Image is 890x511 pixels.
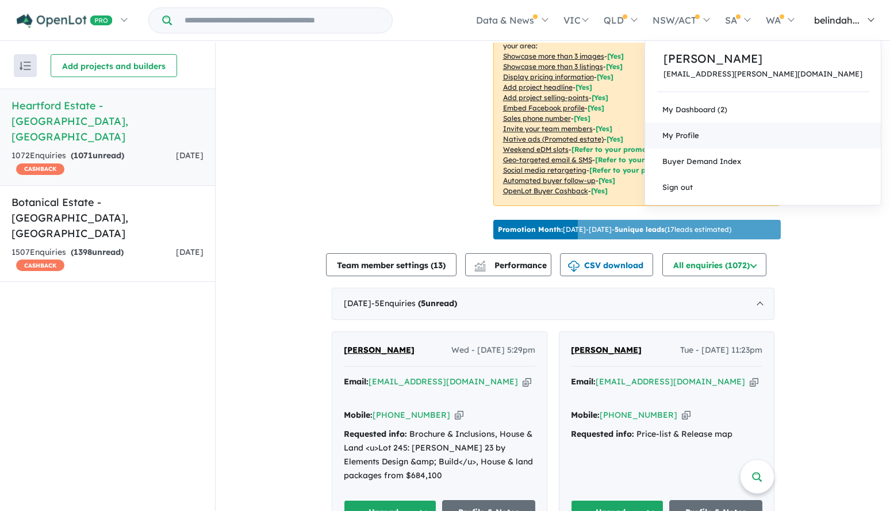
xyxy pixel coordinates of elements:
h5: Botanical Estate - [GEOGRAPHIC_DATA] , [GEOGRAPHIC_DATA] [11,195,204,241]
u: Showcase more than 3 images [503,52,604,60]
div: Price-list & Release map [571,428,762,441]
button: Copy [750,376,758,388]
img: download icon [568,261,580,272]
a: [PERSON_NAME] [663,50,862,67]
a: My Profile [645,123,881,148]
strong: ( unread) [418,298,457,308]
u: Add project headline [503,83,573,91]
span: [Yes] [607,135,623,143]
img: Openlot PRO Logo White [17,14,113,28]
u: Social media retargeting [503,166,586,174]
h5: Heartford Estate - [GEOGRAPHIC_DATA] , [GEOGRAPHIC_DATA] [11,98,204,144]
span: [Refer to your promoted plan] [571,145,680,154]
a: [EMAIL_ADDRESS][DOMAIN_NAME] [369,376,518,387]
button: Copy [455,409,463,421]
a: [PERSON_NAME] [571,344,642,357]
img: line-chart.svg [474,261,485,267]
a: [EMAIL_ADDRESS][PERSON_NAME][DOMAIN_NAME] [663,70,862,78]
button: Add projects and builders [51,54,177,77]
span: [ Yes ] [596,124,612,133]
a: [PERSON_NAME] [344,344,415,357]
u: Native ads (Promoted estate) [503,135,604,143]
span: [ Yes ] [576,83,592,91]
span: 1071 [74,150,93,161]
span: - 5 Enquir ies [371,298,457,308]
strong: Mobile: [571,410,600,420]
b: Promotion Month: [498,225,563,234]
strong: Email: [571,376,596,387]
a: Sign out [645,174,881,200]
p: [DATE] - [DATE] - ( 17 leads estimated) [498,224,731,235]
button: Copy [523,376,531,388]
span: 1398 [74,247,92,257]
span: [Refer to your promoted plan] [589,166,697,174]
div: [DATE] [332,288,774,320]
u: Embed Facebook profile [503,104,585,112]
p: Your project is only comparing to other top-performing projects in your area: - - - - - - - - - -... [493,21,780,206]
span: My Profile [662,131,699,140]
span: [PERSON_NAME] [571,345,642,355]
div: 1072 Enquir ies [11,149,176,177]
img: bar-chart.svg [474,264,486,272]
span: Wed - [DATE] 5:29pm [451,344,535,357]
img: sort.svg [20,62,31,70]
input: Try estate name, suburb, builder or developer [174,8,390,33]
u: OpenLot Buyer Cashback [503,186,588,195]
a: [PHONE_NUMBER] [373,410,450,420]
b: 5 unique leads [615,225,665,234]
span: [ Yes ] [597,73,613,81]
strong: Mobile: [344,410,373,420]
span: 13 [434,260,443,270]
u: Add project selling-points [503,93,589,102]
span: [DATE] [176,150,204,161]
a: [PHONE_NUMBER] [600,410,677,420]
u: Invite your team members [503,124,593,133]
button: All enquiries (1072) [662,253,766,276]
u: Geo-targeted email & SMS [503,155,592,164]
span: [ Yes ] [574,114,590,123]
span: [ Yes ] [592,93,608,102]
span: Performance [476,260,547,270]
u: Weekend eDM slots [503,145,569,154]
span: [ Yes ] [606,62,623,71]
span: CASHBACK [16,260,64,271]
a: Buyer Demand Index [645,148,881,174]
span: [Refer to your promoted plan] [595,155,703,164]
button: Performance [465,253,551,276]
div: Brochure & Inclusions, House & Land <u>Lot 245: [PERSON_NAME] 23 by Elements Design &amp; Build</... [344,428,535,482]
span: 5 [421,298,425,308]
strong: ( unread) [71,247,124,257]
span: [PERSON_NAME] [344,345,415,355]
strong: Requested info: [571,429,634,439]
u: Automated buyer follow-up [503,176,596,185]
u: Showcase more than 3 listings [503,62,603,71]
strong: Email: [344,376,369,387]
a: [EMAIL_ADDRESS][DOMAIN_NAME] [596,376,745,387]
span: [ Yes ] [607,52,624,60]
span: [ Yes ] [588,104,604,112]
strong: ( unread) [71,150,124,161]
u: Display pricing information [503,73,594,81]
span: [Yes] [591,186,608,195]
span: [Yes] [599,176,615,185]
strong: Requested info: [344,429,407,439]
button: Team member settings (13) [326,253,456,276]
button: Copy [682,409,690,421]
a: My Dashboard (2) [645,97,881,123]
button: CSV download [560,253,653,276]
span: belindah... [814,14,860,26]
u: Sales phone number [503,114,571,123]
div: 1507 Enquir ies [11,246,176,273]
span: Tue - [DATE] 11:23pm [680,344,762,357]
span: CASHBACK [16,163,64,175]
span: [DATE] [176,247,204,257]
